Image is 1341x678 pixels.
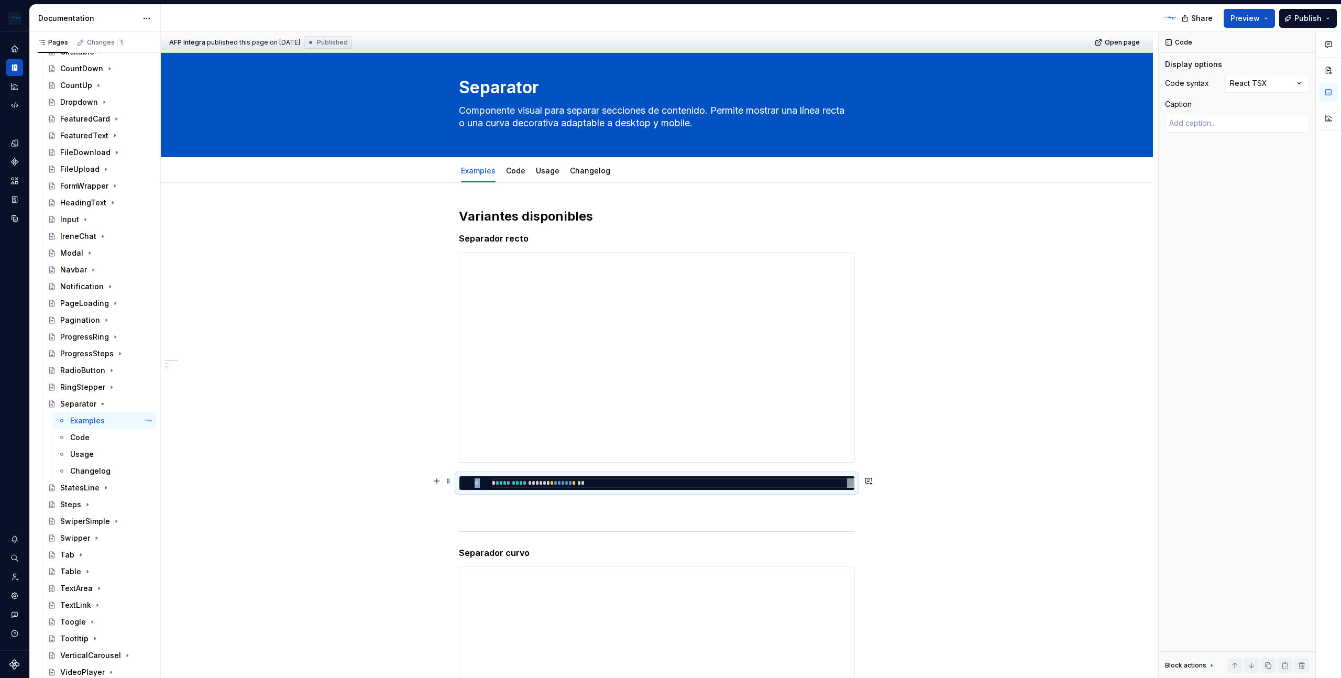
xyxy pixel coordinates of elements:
[43,111,156,127] a: FeaturedCard
[43,278,156,295] a: Notification
[506,166,525,175] a: Code
[60,80,92,91] div: CountUp
[43,312,156,329] a: Pagination
[43,228,156,245] a: IreneChat
[1165,99,1192,110] div: Caption
[60,550,74,560] div: Tab
[457,75,853,100] textarea: Separator
[53,446,156,463] a: Usage
[43,194,156,211] a: HeadingText
[1092,35,1145,50] a: Open page
[117,38,125,47] span: 1
[43,60,156,77] a: CountDown
[60,600,91,610] div: TextLink
[60,499,81,510] div: Steps
[43,295,156,312] a: PageLoading
[43,630,156,647] a: Tootltip
[60,516,110,527] div: SwiperSimple
[1163,12,1175,25] img: AFP Integra
[43,496,156,513] a: Steps
[317,38,348,47] span: Published
[43,530,156,546] a: Swipper
[60,533,90,543] div: Swipper
[207,38,300,47] div: published this page on [DATE]
[60,633,89,644] div: Tootltip
[6,154,23,170] div: Components
[6,191,23,208] a: Storybook stories
[457,159,500,181] div: Examples
[53,463,156,479] a: Changelog
[60,298,109,309] div: PageLoading
[6,550,23,566] button: Search ⌘K
[169,38,205,47] span: AFP Integra
[60,147,111,158] div: FileDownload
[53,412,156,429] a: ExamplesAFP Integra
[1230,13,1260,24] span: Preview
[43,597,156,614] a: TextLink
[70,466,111,476] div: Changelog
[43,580,156,597] a: TextArea
[43,94,156,111] a: Dropdown
[43,563,156,580] a: Table
[43,144,156,161] a: FileDownload
[43,329,156,345] a: ProgressRing
[60,650,121,661] div: VerticalCarousel
[6,40,23,57] a: Home
[1165,661,1206,670] div: Block actions
[6,210,23,227] a: Data sources
[43,546,156,563] a: Tab
[60,566,81,577] div: Table
[60,583,93,594] div: TextArea
[43,211,156,228] a: Input
[43,362,156,379] a: RadioButton
[570,166,610,175] a: Changelog
[43,245,156,261] a: Modal
[70,449,94,460] div: Usage
[60,382,105,392] div: RingStepper
[9,659,20,670] svg: Supernova Logo
[566,159,614,181] div: Changelog
[43,77,156,94] a: CountUp
[1191,13,1213,24] span: Share
[6,97,23,114] a: Code automation
[459,208,855,225] h2: Variantes disponibles
[43,379,156,396] a: RingStepper
[459,233,855,244] h5: Separador recto
[6,78,23,95] div: Analytics
[43,396,156,412] a: Separator
[1165,658,1216,673] div: Block actions
[60,483,100,493] div: StatesLine
[6,172,23,189] a: Assets
[502,159,530,181] div: Code
[60,214,79,225] div: Input
[60,181,108,191] div: FormWrapper
[60,617,86,627] div: Toogle
[60,97,98,107] div: Dropdown
[60,130,108,141] div: FeaturedText
[43,513,156,530] a: SwiperSimple
[60,198,106,208] div: HeadingText
[60,365,105,376] div: RadioButton
[457,102,853,132] textarea: Componente visual para separar secciones de contenido. Permite mostrar una línea recta o una curv...
[60,164,100,174] div: FileUpload
[6,606,23,623] button: Contact support
[6,59,23,76] a: Documentation
[1176,9,1219,28] button: Share
[6,531,23,548] button: Notifications
[6,568,23,585] a: Invite team
[43,261,156,278] a: Navbar
[60,231,96,242] div: IreneChat
[536,166,559,175] a: Usage
[43,178,156,194] a: FormWrapper
[6,587,23,604] a: Settings
[43,127,156,144] a: FeaturedText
